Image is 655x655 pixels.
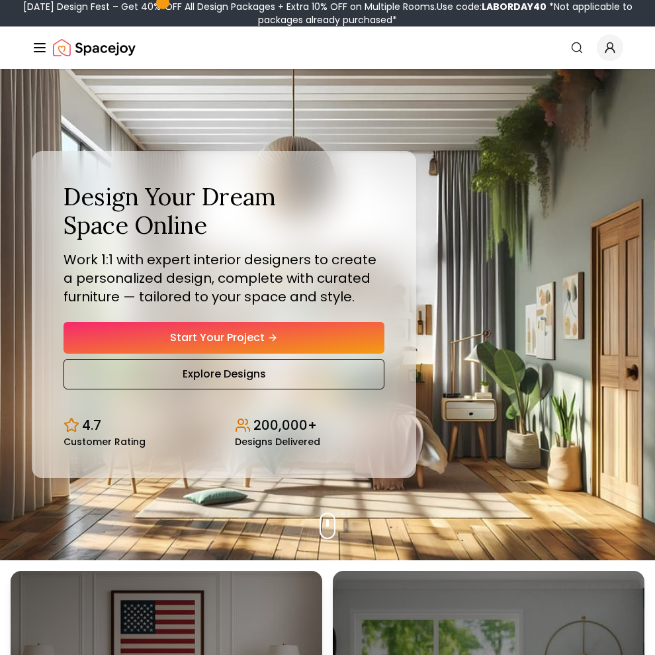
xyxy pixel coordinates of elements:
[32,26,623,69] nav: Global
[64,322,384,354] a: Start Your Project
[64,359,384,389] a: Explore Designs
[235,437,320,446] small: Designs Delivered
[253,416,317,434] p: 200,000+
[64,405,384,446] div: Design stats
[64,183,384,240] h1: Design Your Dream Space Online
[53,34,136,61] a: Spacejoy
[64,437,146,446] small: Customer Rating
[64,250,384,306] p: Work 1:1 with expert interior designers to create a personalized design, complete with curated fu...
[82,416,101,434] p: 4.7
[53,34,136,61] img: Spacejoy Logo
